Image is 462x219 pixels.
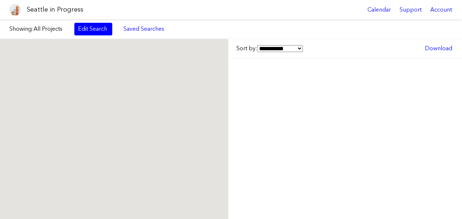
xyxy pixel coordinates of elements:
label: Showing: [9,25,67,33]
img: favicon-96x96.png [9,4,21,16]
a: Saved Searches [119,23,168,35]
label: Sort by: [236,44,303,52]
a: Download [421,42,456,55]
select: Sort by: [257,45,303,52]
h1: Seattle in Progress [27,5,83,14]
span: All Projects [34,25,62,32]
a: Edit Search [74,23,112,35]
